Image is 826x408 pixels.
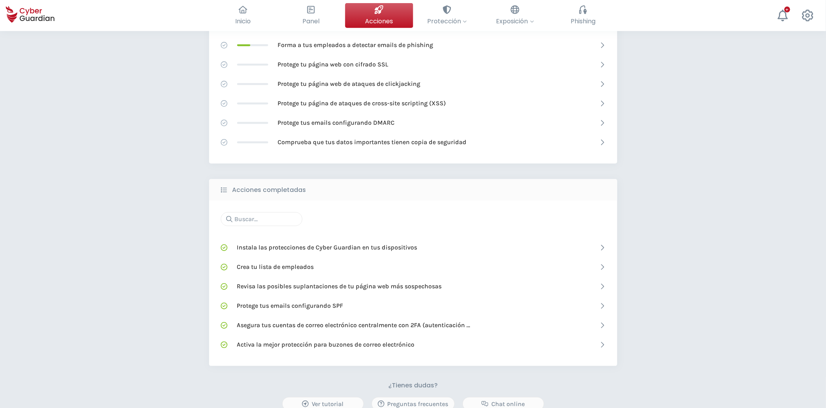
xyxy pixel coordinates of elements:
p: Forma a tus empleados a detectar emails de phishing [278,41,433,49]
p: Protege tu página web con cifrado SSL [278,60,389,69]
p: Revisa las posibles suplantaciones de tu página web más sospechosas [237,282,442,291]
button: Panel [277,3,345,28]
button: Phishing [549,3,617,28]
button: Inicio [209,3,277,28]
button: Protección [413,3,481,28]
p: Asegura tus cuentas de correo electrónico centralmente con 2FA (autenticación [PERSON_NAME] factor) [237,321,470,330]
span: Phishing [571,16,595,26]
input: Buscar... [221,212,302,226]
div: + [784,7,790,12]
span: Acciones [365,16,393,26]
button: Exposición [481,3,549,28]
button: Acciones [345,3,413,28]
p: Comprueba que tus datos importantes tienen copia de seguridad [278,138,467,146]
p: Protege tus emails configurando SPF [237,302,344,310]
p: Activa la mejor protección para buzones de correo electrónico [237,340,415,349]
p: Protege tu página web de ataques de clickjacking [278,80,421,88]
span: Inicio [235,16,251,26]
h3: ¿Tienes dudas? [388,382,438,389]
p: Instala las protecciones de Cyber Guardian en tus dispositivos [237,243,417,252]
span: Exposición [496,16,534,26]
p: Protege tus emails configurando DMARC [278,119,395,127]
span: Protección [427,16,467,26]
p: Protege tu página de ataques de cross-site scripting (XSS) [278,99,446,108]
b: Acciones completadas [232,185,306,195]
p: Crea tu lista de empleados [237,263,314,271]
span: Panel [302,16,320,26]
